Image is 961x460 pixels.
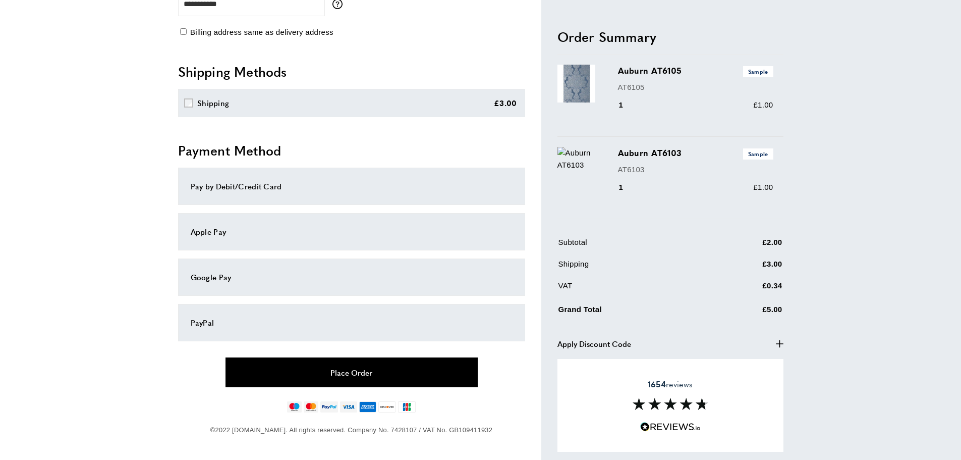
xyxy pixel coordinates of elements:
h2: Shipping Methods [178,63,525,81]
h3: Auburn AT6103 [618,147,773,159]
div: 1 [618,99,638,111]
img: maestro [287,401,302,413]
img: Reviews section [633,398,708,410]
div: PayPal [191,317,513,329]
img: paypal [320,401,338,413]
div: Apple Pay [191,226,513,238]
td: Grand Total [558,301,712,323]
p: AT6105 [618,81,773,93]
span: ©2022 [DOMAIN_NAME]. All rights reserved. Company No. 7428107 / VAT No. GB109411932 [210,426,492,434]
span: Apply Discount Code [557,337,631,349]
img: Auburn AT6103 [557,147,608,171]
div: Shipping [197,97,229,109]
div: Pay by Debit/Credit Card [191,180,513,192]
h2: Order Summary [557,27,783,45]
td: VAT [558,280,712,299]
div: £3.00 [494,97,517,109]
td: Shipping [558,258,712,278]
div: Google Pay [191,271,513,283]
div: 1 [618,181,638,193]
td: £2.00 [713,236,782,256]
span: Billing address same as delivery address [190,28,333,36]
h2: Payment Method [178,141,525,160]
span: reviews [648,379,693,389]
img: discover [378,401,396,413]
img: mastercard [304,401,318,413]
td: £3.00 [713,258,782,278]
img: american-express [359,401,377,413]
img: visa [340,401,357,413]
img: jcb [398,401,416,413]
button: Place Order [225,357,478,387]
span: Sample [743,66,773,77]
h3: Auburn AT6105 [618,65,773,77]
td: £5.00 [713,301,782,323]
span: £1.00 [753,183,773,191]
td: £0.34 [713,280,782,299]
img: Reviews.io 5 stars [640,422,701,432]
input: Billing address same as delivery address [180,28,187,35]
strong: 1654 [648,378,666,390]
p: AT6103 [618,163,773,175]
img: Auburn AT6105 [557,65,595,103]
span: Sample [743,148,773,159]
span: £1.00 [753,100,773,109]
td: Subtotal [558,236,712,256]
